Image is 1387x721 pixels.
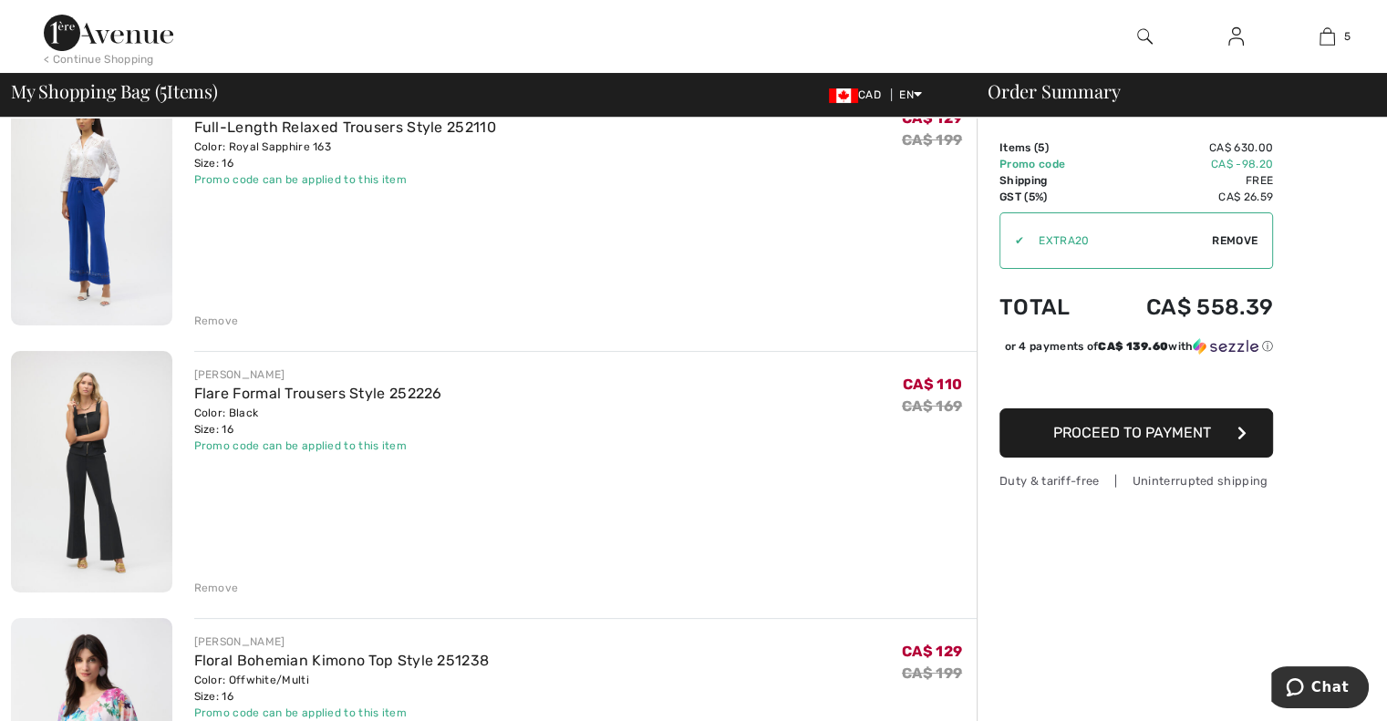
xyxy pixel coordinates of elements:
[1097,189,1273,205] td: CA$ 26.59
[1097,172,1273,189] td: Free
[1137,26,1153,47] img: search the website
[194,139,496,171] div: Color: Royal Sapphire 163 Size: 16
[829,88,888,101] span: CAD
[999,408,1273,458] button: Proceed to Payment
[160,77,167,101] span: 5
[999,472,1273,489] div: Duty & tariff-free | Uninterrupted shipping
[902,397,962,415] s: CA$ 169
[11,82,218,100] span: My Shopping Bag ( Items)
[1097,276,1273,338] td: CA$ 558.39
[999,139,1097,156] td: Items ( )
[1097,139,1273,156] td: CA$ 630.00
[194,385,442,402] a: Flare Formal Trousers Style 252226
[902,664,962,682] s: CA$ 199
[1000,232,1024,249] div: ✔
[1228,26,1244,47] img: My Info
[11,351,172,592] img: Flare Formal Trousers Style 252226
[1282,26,1371,47] a: 5
[194,672,490,705] div: Color: Offwhite/Multi Size: 16
[903,376,962,393] span: CA$ 110
[902,131,962,149] s: CA$ 199
[1271,666,1369,712] iframe: Opens a widget where you can chat to one of our agents
[902,643,962,660] span: CA$ 129
[999,361,1273,402] iframe: PayPal-paypal
[1097,156,1273,172] td: CA$ -98.20
[1004,338,1273,355] div: or 4 payments of with
[902,109,962,127] span: CA$ 129
[999,156,1097,172] td: Promo code
[194,580,239,596] div: Remove
[999,189,1097,205] td: GST (5%)
[899,88,922,101] span: EN
[194,313,239,329] div: Remove
[194,118,496,136] a: Full-Length Relaxed Trousers Style 252110
[1038,141,1044,154] span: 5
[1320,26,1335,47] img: My Bag
[44,15,173,51] img: 1ère Avenue
[194,171,496,188] div: Promo code can be applied to this item
[1024,213,1212,268] input: Promo code
[1193,338,1258,355] img: Sezzle
[44,51,154,67] div: < Continue Shopping
[11,85,172,325] img: Full-Length Relaxed Trousers Style 252110
[829,88,858,103] img: Canadian Dollar
[1098,340,1168,353] span: CA$ 139.60
[999,338,1273,361] div: or 4 payments ofCA$ 139.60withSezzle Click to learn more about Sezzle
[1344,28,1351,45] span: 5
[194,438,442,454] div: Promo code can be applied to this item
[194,705,490,721] div: Promo code can be applied to this item
[999,172,1097,189] td: Shipping
[194,652,490,669] a: Floral Bohemian Kimono Top Style 251238
[1053,424,1211,441] span: Proceed to Payment
[194,633,490,650] div: [PERSON_NAME]
[194,366,442,383] div: [PERSON_NAME]
[999,276,1097,338] td: Total
[1212,232,1258,249] span: Remove
[966,82,1376,100] div: Order Summary
[1214,26,1258,48] a: Sign In
[194,405,442,438] div: Color: Black Size: 16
